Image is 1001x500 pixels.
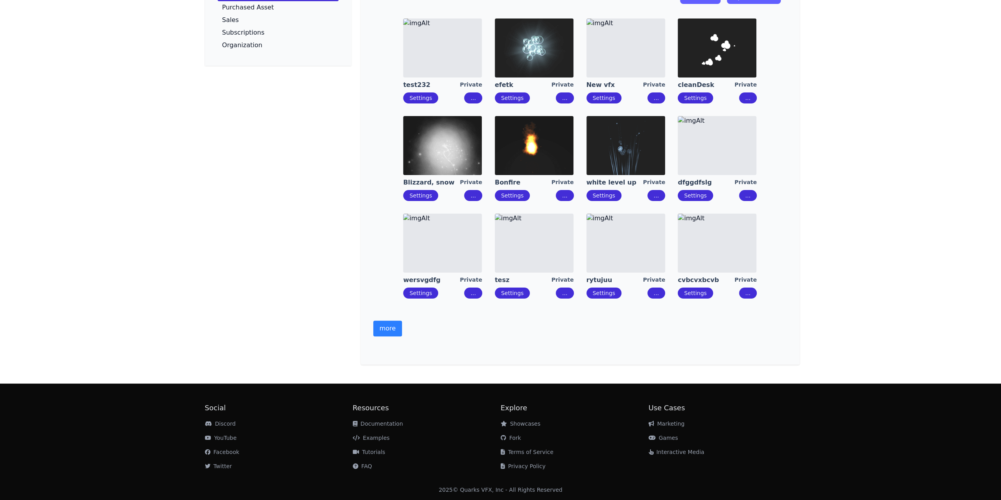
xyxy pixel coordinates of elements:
a: Settings [593,192,615,199]
button: ... [647,288,665,299]
button: Settings [586,288,621,299]
div: Private [460,81,482,89]
a: rytujuu [586,276,643,284]
a: wersvgdfg [403,276,460,284]
button: Settings [495,288,530,299]
a: Settings [593,290,615,296]
a: Settings [593,95,615,101]
button: Settings [678,190,713,201]
img: imgAlt [495,214,573,273]
button: ... [464,190,482,201]
button: ... [647,190,665,201]
button: Settings [403,190,438,201]
a: Bonfire [495,178,551,187]
div: Private [734,276,757,284]
button: Settings [678,92,713,103]
img: imgAlt [403,214,482,273]
img: imgAlt [495,18,573,77]
a: YouTube [205,435,237,441]
h2: Resources [353,402,501,413]
p: Subscriptions [222,30,265,36]
a: Subscriptions [218,26,339,39]
a: Terms of Service [501,449,553,455]
button: Settings [495,92,530,103]
div: Private [551,276,574,284]
button: Settings [403,288,438,299]
div: Private [551,178,574,187]
a: Privacy Policy [501,463,546,469]
button: ... [464,92,482,103]
button: Settings [586,92,621,103]
a: dfggdfslg [678,178,734,187]
img: imgAlt [678,214,756,273]
img: imgAlt [586,214,665,273]
div: 2025 © Quarks VFX, Inc - All Rights Reserved [439,486,562,494]
a: Games [649,435,678,441]
h2: Explore [501,402,649,413]
h2: Use Cases [649,402,796,413]
button: ... [739,190,757,201]
div: Private [734,178,757,187]
a: Settings [501,290,524,296]
a: white level up [586,178,643,187]
a: Tutorials [353,449,385,455]
a: Fork [501,435,521,441]
a: efetk [495,81,551,89]
a: Settings [684,290,706,296]
button: ... [464,288,482,299]
a: tesz [495,276,551,284]
img: imgAlt [403,116,482,175]
button: ... [556,190,573,201]
a: Settings [409,192,432,199]
a: Settings [684,192,706,199]
a: Documentation [353,421,403,427]
a: Marketing [649,421,685,427]
button: ... [556,288,573,299]
a: Settings [409,95,432,101]
a: FAQ [353,463,372,469]
a: Settings [684,95,706,101]
div: Private [460,178,482,187]
a: cleanDesk [678,81,734,89]
button: Settings [678,288,713,299]
button: ... [647,92,665,103]
h2: Social [205,402,353,413]
a: Settings [409,290,432,296]
p: Purchased Asset [222,4,274,11]
button: ... [739,288,757,299]
a: Twitter [205,463,232,469]
a: Purchased Asset [218,1,339,14]
button: ... [739,92,757,103]
a: Discord [205,421,236,427]
img: imgAlt [495,116,573,175]
button: ... [556,92,573,103]
button: Settings [586,190,621,201]
a: New vfx [586,81,643,89]
div: Private [643,276,665,284]
button: Settings [403,92,438,103]
a: Examples [353,435,390,441]
a: Blizzard, snow [403,178,460,187]
p: Sales [222,17,239,23]
a: Sales [218,14,339,26]
div: Private [643,81,665,89]
a: Settings [501,95,524,101]
p: Organization [222,42,262,48]
div: Private [460,276,482,284]
img: imgAlt [586,116,665,175]
a: Settings [501,192,524,199]
a: Showcases [501,421,540,427]
button: Settings [495,190,530,201]
a: Facebook [205,449,240,455]
img: imgAlt [403,18,482,77]
button: more [373,321,402,336]
img: imgAlt [678,18,756,77]
div: Private [643,178,665,187]
div: Private [734,81,757,89]
a: Organization [218,39,339,52]
a: Interactive Media [649,449,704,455]
img: imgAlt [678,116,756,175]
a: cvbcvxbcvb [678,276,734,284]
img: imgAlt [586,18,665,77]
div: Private [551,81,574,89]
